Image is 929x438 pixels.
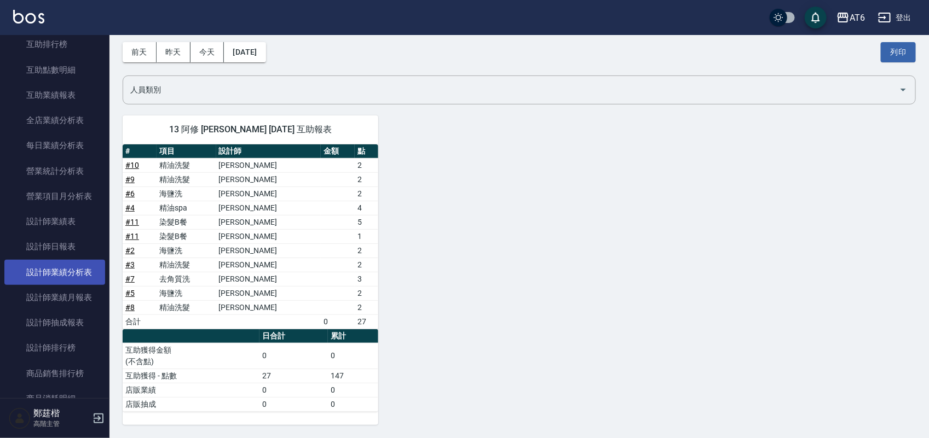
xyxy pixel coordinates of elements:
td: 0 [259,343,328,369]
td: 2 [355,243,378,258]
img: Logo [13,10,44,24]
a: #2 [125,246,135,255]
td: 染髮B餐 [157,215,216,229]
td: [PERSON_NAME] [216,286,321,300]
td: 精油洗髮 [157,300,216,314]
td: [PERSON_NAME] [216,215,321,229]
td: 互助獲得金額 (不含點) [123,343,259,369]
a: 互助排行榜 [4,32,105,57]
td: 2 [355,186,378,201]
a: 設計師抽成報表 [4,310,105,335]
a: 商品銷售排行榜 [4,361,105,386]
button: 前天 [123,42,157,62]
td: 0 [328,343,378,369]
button: 列印 [881,42,916,62]
td: 精油洗髮 [157,172,216,186]
td: [PERSON_NAME] [216,201,321,215]
a: 互助業績報表 [4,83,105,108]
th: 累計 [328,329,378,343]
p: 高階主管 [33,419,89,429]
a: 商品消耗明細 [4,386,105,411]
th: 點 [355,144,378,159]
td: 27 [355,314,378,329]
button: Open [895,81,912,98]
a: #8 [125,303,135,312]
a: 每日業績分析表 [4,133,105,158]
a: #11 [125,218,139,226]
a: 設計師業績分析表 [4,260,105,285]
td: 精油洗髮 [157,158,216,172]
td: 147 [328,369,378,383]
td: 0 [328,397,378,411]
td: 0 [259,397,328,411]
td: 5 [355,215,378,229]
td: 2 [355,158,378,172]
a: #11 [125,232,139,241]
a: #5 [125,289,135,297]
td: [PERSON_NAME] [216,229,321,243]
td: [PERSON_NAME] [216,272,321,286]
img: Person [9,407,31,429]
a: #3 [125,260,135,269]
td: 3 [355,272,378,286]
a: #9 [125,175,135,184]
td: [PERSON_NAME] [216,258,321,272]
td: 海鹽洗 [157,286,216,300]
div: AT6 [850,11,865,25]
a: 互助點數明細 [4,57,105,83]
td: 2 [355,172,378,186]
a: #10 [125,161,139,170]
td: 4 [355,201,378,215]
td: 0 [259,383,328,397]
table: a dense table [123,329,378,412]
table: a dense table [123,144,378,329]
td: 互助獲得 - 點數 [123,369,259,383]
td: 海鹽洗 [157,186,216,201]
button: [DATE] [224,42,266,62]
a: 營業項目月分析表 [4,184,105,209]
th: 項目 [157,144,216,159]
a: 營業統計分析表 [4,159,105,184]
td: 海鹽洗 [157,243,216,258]
td: 染髮B餐 [157,229,216,243]
th: 金額 [321,144,355,159]
span: 13 阿修 [PERSON_NAME] [DATE] 互助報表 [136,124,365,135]
td: 精油洗髮 [157,258,216,272]
td: [PERSON_NAME] [216,158,321,172]
th: 設計師 [216,144,321,159]
th: 日合計 [259,329,328,343]
td: 27 [259,369,328,383]
a: #4 [125,203,135,212]
button: 昨天 [157,42,191,62]
td: 1 [355,229,378,243]
td: [PERSON_NAME] [216,186,321,201]
td: [PERSON_NAME] [216,172,321,186]
td: 2 [355,300,378,314]
button: AT6 [832,7,869,29]
button: 登出 [874,8,916,28]
button: save [805,7,827,28]
input: 人員名稱 [128,80,895,100]
td: [PERSON_NAME] [216,243,321,258]
a: 設計師業績表 [4,209,105,234]
td: 去角質洗 [157,272,216,286]
td: 0 [321,314,355,329]
td: 2 [355,258,378,272]
td: 合計 [123,314,157,329]
a: 設計師排行榜 [4,335,105,360]
h5: 鄭莛楷 [33,408,89,419]
td: 0 [328,383,378,397]
a: 設計師日報表 [4,234,105,259]
td: [PERSON_NAME] [216,300,321,314]
a: 設計師業績月報表 [4,285,105,310]
a: #7 [125,275,135,283]
td: 2 [355,286,378,300]
td: 店販業績 [123,383,259,397]
a: 全店業績分析表 [4,108,105,133]
td: 店販抽成 [123,397,259,411]
a: #6 [125,189,135,198]
td: 精油spa [157,201,216,215]
button: 今天 [191,42,224,62]
th: # [123,144,157,159]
